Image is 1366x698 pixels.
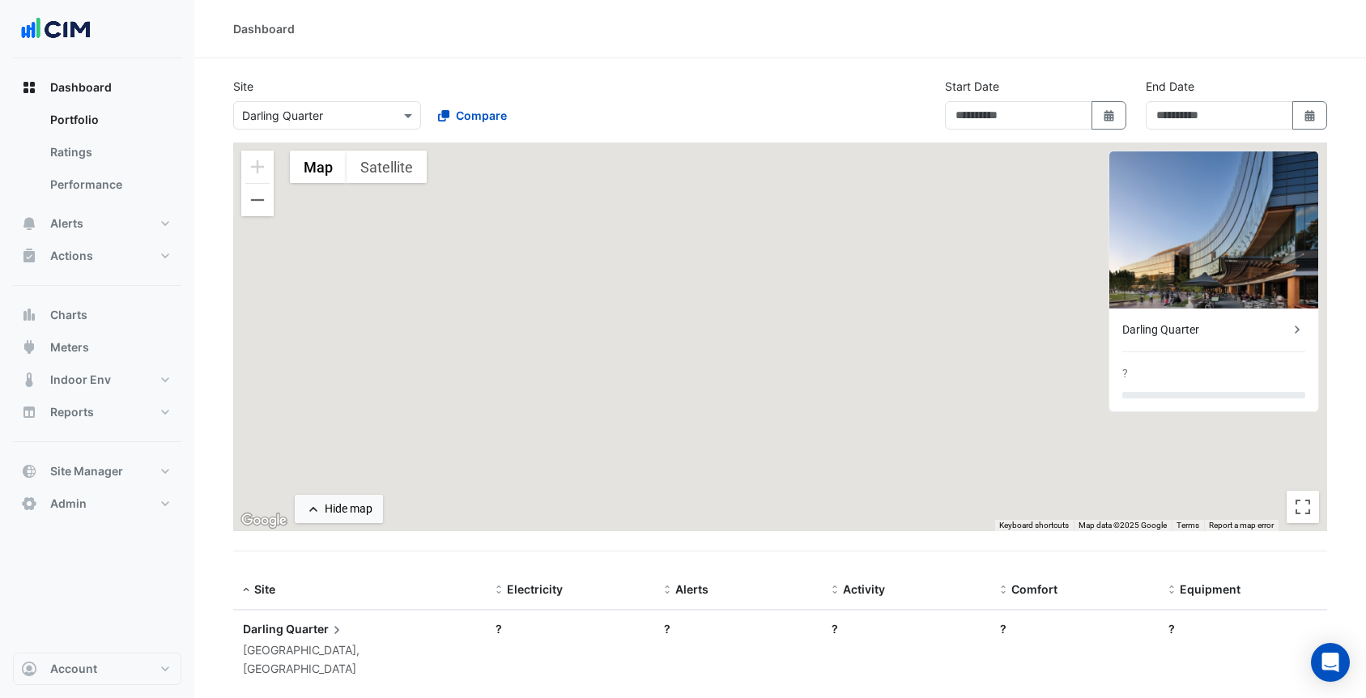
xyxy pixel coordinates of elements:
[13,653,181,685] button: Account
[50,307,87,323] span: Charts
[50,404,94,420] span: Reports
[325,500,372,517] div: Hide map
[675,582,709,596] span: Alerts
[21,496,37,512] app-icon: Admin
[237,510,291,531] a: Open this area in Google Maps (opens a new window)
[1311,643,1350,682] div: Open Intercom Messenger
[21,307,37,323] app-icon: Charts
[13,331,181,364] button: Meters
[13,455,181,487] button: Site Manager
[21,372,37,388] app-icon: Indoor Env
[50,661,97,677] span: Account
[50,496,87,512] span: Admin
[1303,109,1317,122] fa-icon: Select Date
[13,207,181,240] button: Alerts
[241,151,274,183] button: Zoom in
[1146,78,1194,95] label: End Date
[496,620,645,637] div: ?
[1079,521,1167,530] span: Map data ©2025 Google
[1109,151,1318,309] img: Darling Quarter
[13,364,181,396] button: Indoor Env
[832,620,981,637] div: ?
[347,151,427,183] button: Show satellite imagery
[233,78,253,95] label: Site
[50,215,83,232] span: Alerts
[286,620,345,638] span: Quarter
[1122,365,1128,382] div: ?
[1122,321,1289,338] div: Darling Quarter
[290,151,347,183] button: Show street map
[37,168,181,201] a: Performance
[1177,521,1199,530] a: Terms (opens in new tab)
[843,582,885,596] span: Activity
[237,510,291,531] img: Google
[241,184,274,216] button: Zoom out
[37,136,181,168] a: Ratings
[13,240,181,272] button: Actions
[21,339,37,355] app-icon: Meters
[13,104,181,207] div: Dashboard
[243,641,476,679] div: [GEOGRAPHIC_DATA], [GEOGRAPHIC_DATA]
[254,582,275,596] span: Site
[1000,620,1149,637] div: ?
[50,248,93,264] span: Actions
[243,622,283,636] span: Darling
[21,463,37,479] app-icon: Site Manager
[50,372,111,388] span: Indoor Env
[19,13,92,45] img: Company Logo
[428,101,517,130] button: Compare
[13,71,181,104] button: Dashboard
[21,79,37,96] app-icon: Dashboard
[13,396,181,428] button: Reports
[295,495,383,523] button: Hide map
[456,107,507,124] span: Compare
[1287,491,1319,523] button: Toggle fullscreen view
[50,79,112,96] span: Dashboard
[999,520,1069,531] button: Keyboard shortcuts
[1102,109,1117,122] fa-icon: Select Date
[1011,582,1057,596] span: Comfort
[507,582,563,596] span: Electricity
[37,104,181,136] a: Portfolio
[21,248,37,264] app-icon: Actions
[21,404,37,420] app-icon: Reports
[1209,521,1274,530] a: Report a map error
[1168,620,1317,637] div: ?
[664,620,813,637] div: ?
[21,215,37,232] app-icon: Alerts
[945,78,999,95] label: Start Date
[233,20,295,37] div: Dashboard
[13,487,181,520] button: Admin
[50,463,123,479] span: Site Manager
[50,339,89,355] span: Meters
[13,299,181,331] button: Charts
[1180,582,1240,596] span: Equipment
